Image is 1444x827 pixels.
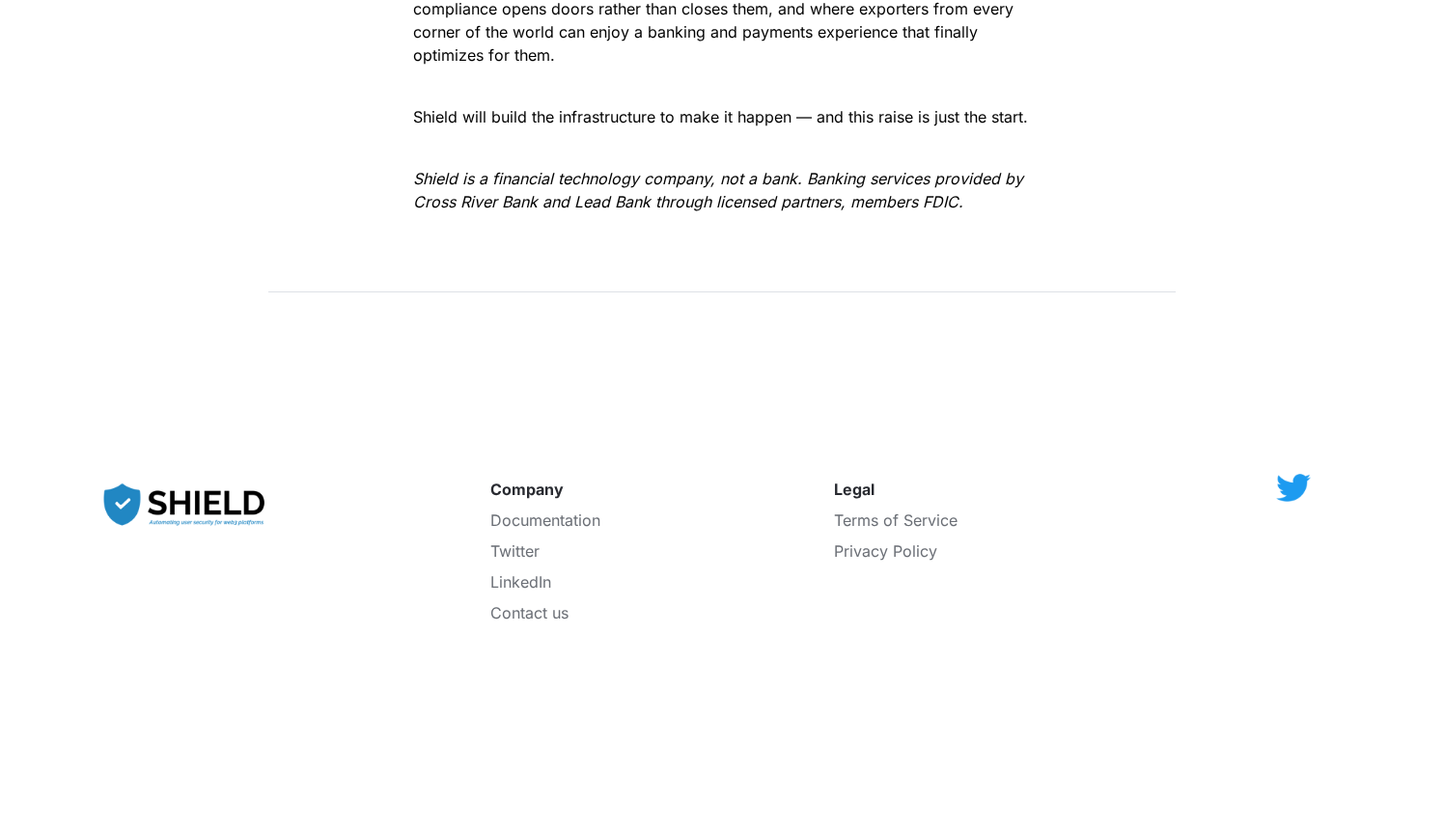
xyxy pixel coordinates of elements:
strong: Legal [834,480,875,499]
a: Contact us [490,603,569,622]
strong: Company [490,480,564,499]
span: Shield will build the infrastructure to make it happen — and this raise is just the start. [413,107,1028,126]
a: Documentation [490,510,600,530]
a: Terms of Service [834,510,958,530]
a: Twitter [490,541,540,561]
em: Shield is a financial technology company, not a bank. Banking services provided by Cross River Ba... [413,169,1028,211]
a: LinkedIn [490,572,551,592]
a: Privacy Policy [834,541,937,561]
span: See More Posts [365,313,548,343]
